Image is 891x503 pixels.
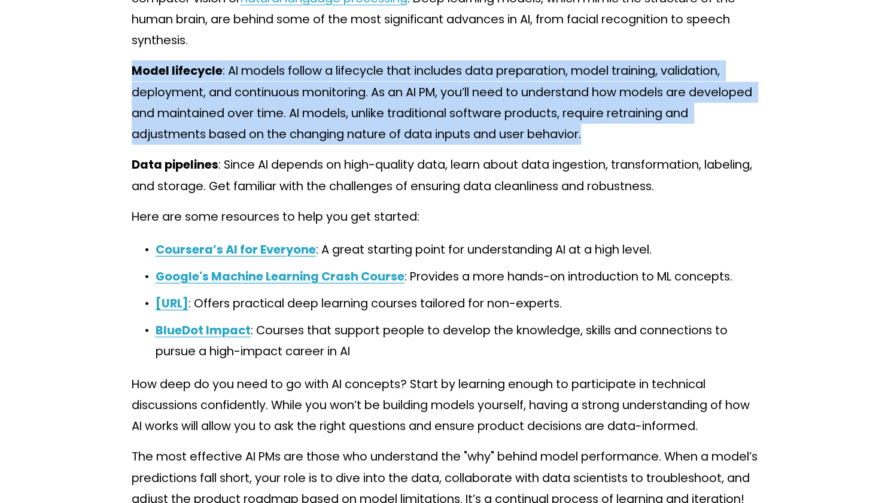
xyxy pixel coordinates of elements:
[156,322,251,339] a: BlueDot Impact
[132,60,760,145] p: : AI models follow a lifecycle that includes data preparation, model training, validation, deploy...
[156,293,760,314] p: : Offers practical deep learning courses tailored for non-experts.
[156,320,760,362] p: : Courses that support people to develop the knowledge, skills and connections to pursue a high-i...
[132,154,760,196] p: : Since AI depends on high-quality data, learn about data ingestion, transformation, labeling, an...
[156,295,188,312] a: [URL]
[156,268,405,285] a: Google's Machine Learning Crash Course
[132,374,760,437] p: How deep do you need to go with AI concepts? Start by learning enough to participate in technical...
[156,239,760,260] p: : A great starting point for understanding AI at a high level.
[156,266,760,287] p: : Provides a more hands-on introduction to ML concepts.
[132,206,760,227] p: Here are some resources to help you get started:
[132,156,218,173] strong: Data pipelines
[132,62,223,79] strong: Model lifecycle
[156,241,316,258] a: Coursera’s AI for Everyone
